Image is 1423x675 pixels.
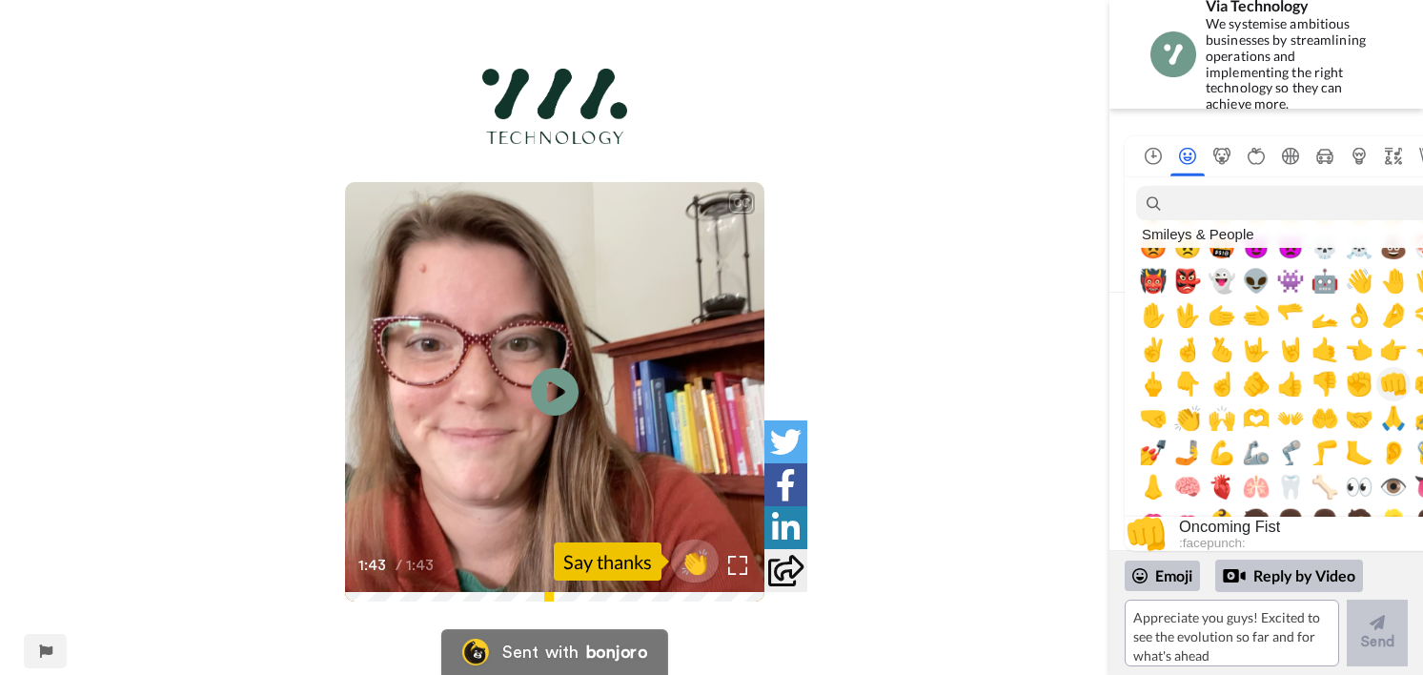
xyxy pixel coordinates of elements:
span: 👏 [671,546,719,577]
span: 1:43 [406,554,439,577]
span: 1:43 [358,554,392,577]
div: bonjoro [586,644,647,661]
div: Reply by Video [1223,564,1246,587]
div: Say thanks [554,542,661,581]
img: Full screen [728,556,747,575]
span: / [396,554,402,577]
div: Emoji [1125,561,1200,591]
img: Profile Image [1150,31,1196,77]
img: 7126b3f5-c2c1-412a-bb22-7fe46a5cc0d0 [482,69,627,145]
div: We systemise ambitious businesses by streamlining operations and implementing the right technolog... [1206,16,1372,112]
div: Reply by Video [1215,560,1363,592]
img: Bonjoro Logo [462,639,489,665]
a: Bonjoro LogoSent withbonjoro [441,629,668,675]
button: 👏 [671,540,719,583]
button: Send [1347,600,1408,666]
div: Sent with [502,644,579,661]
div: CC [729,194,753,213]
